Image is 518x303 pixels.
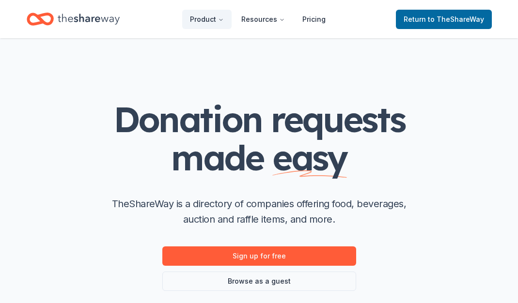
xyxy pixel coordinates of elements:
[162,246,356,266] a: Sign up for free
[272,136,347,179] span: easy
[234,10,293,29] button: Resources
[428,15,484,23] span: to TheShareWay
[182,10,232,29] button: Product
[104,196,414,227] p: TheShareWay is a directory of companies offering food, beverages, auction and raffle items, and m...
[295,10,333,29] a: Pricing
[162,272,356,291] a: Browse as a guest
[182,8,333,30] nav: Main
[65,100,453,177] h1: Donation requests made
[396,10,492,29] a: Returnto TheShareWay
[404,14,484,25] span: Return
[27,8,120,30] a: Home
